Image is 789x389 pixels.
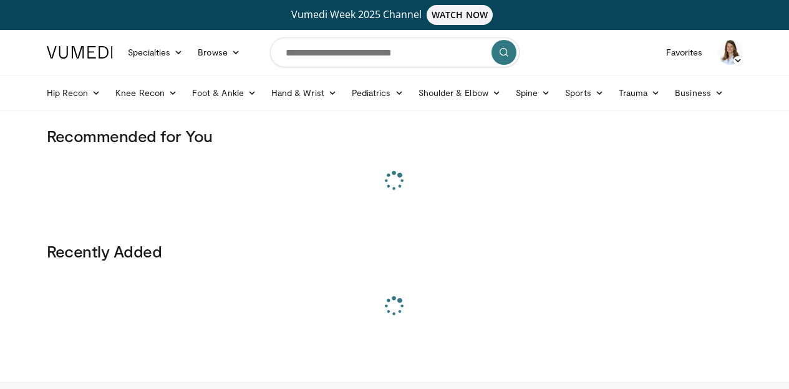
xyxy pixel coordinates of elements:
a: Specialties [120,40,191,65]
a: Trauma [611,80,668,105]
img: Avatar [718,40,743,65]
a: Browse [190,40,248,65]
a: Business [667,80,731,105]
a: Foot & Ankle [185,80,264,105]
input: Search topics, interventions [270,37,520,67]
a: Knee Recon [108,80,185,105]
img: VuMedi Logo [47,46,113,59]
span: WATCH NOW [427,5,493,25]
h3: Recommended for You [47,126,743,146]
a: Sports [558,80,611,105]
a: Spine [508,80,558,105]
a: Hand & Wrist [264,80,344,105]
h3: Recently Added [47,241,743,261]
a: Hip Recon [39,80,109,105]
a: Favorites [659,40,710,65]
a: Shoulder & Elbow [411,80,508,105]
a: Vumedi Week 2025 ChannelWATCH NOW [49,5,741,25]
a: Pediatrics [344,80,411,105]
